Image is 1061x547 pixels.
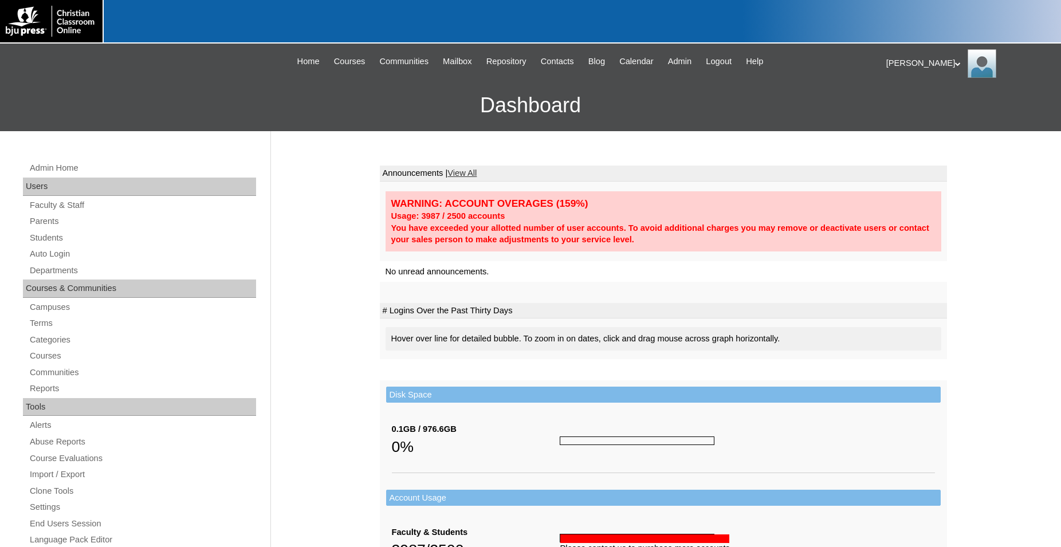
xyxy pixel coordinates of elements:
a: Home [292,55,325,68]
div: [PERSON_NAME] [886,49,1050,78]
span: Courses [334,55,366,68]
a: Repository [481,55,532,68]
a: Communities [29,365,256,380]
a: Calendar [614,55,659,68]
div: Hover over line for detailed bubble. To zoom in on dates, click and drag mouse across graph horiz... [386,327,941,351]
a: Parents [29,214,256,229]
a: Blog [583,55,611,68]
div: Courses & Communities [23,280,256,298]
a: Course Evaluations [29,451,256,466]
a: Terms [29,316,256,330]
div: 0.1GB / 976.6GB [392,423,560,435]
a: Categories [29,333,256,347]
a: Communities [374,55,434,68]
a: Campuses [29,300,256,314]
a: Import / Export [29,467,256,482]
span: Logout [706,55,732,68]
div: WARNING: ACCOUNT OVERAGES (159%) [391,197,936,210]
span: Admin [668,55,692,68]
div: Tools [23,398,256,416]
a: Admin Home [29,161,256,175]
a: Alerts [29,418,256,432]
div: Users [23,178,256,196]
span: Communities [379,55,429,68]
a: Courses [328,55,371,68]
div: 0% [392,435,560,458]
a: Abuse Reports [29,435,256,449]
a: Logout [700,55,737,68]
div: Faculty & Students [392,526,560,538]
a: End Users Session [29,517,256,531]
span: Repository [486,55,526,68]
span: Help [746,55,763,68]
span: Mailbox [443,55,472,68]
span: Calendar [619,55,653,68]
strong: Usage: 3987 / 2500 accounts [391,211,505,221]
a: Settings [29,500,256,514]
a: Auto Login [29,247,256,261]
a: View All [447,168,477,178]
img: logo-white.png [6,6,97,37]
td: Account Usage [386,490,941,506]
td: Announcements | [380,166,947,182]
a: Clone Tools [29,484,256,498]
td: # Logins Over the Past Thirty Days [380,303,947,319]
a: Mailbox [437,55,478,68]
a: Contacts [535,55,580,68]
a: Help [740,55,769,68]
a: Language Pack Editor [29,533,256,547]
span: Home [297,55,320,68]
a: Faculty & Staff [29,198,256,212]
a: Students [29,231,256,245]
h3: Dashboard [6,80,1055,131]
span: Contacts [541,55,574,68]
img: Jonelle Rodriguez [968,49,996,78]
a: Courses [29,349,256,363]
div: You have exceeded your allotted number of user accounts. To avoid additional charges you may remo... [391,222,936,246]
td: Disk Space [386,387,941,403]
a: Reports [29,381,256,396]
a: Departments [29,263,256,278]
td: No unread announcements. [380,261,947,282]
a: Admin [662,55,698,68]
span: Blog [588,55,605,68]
